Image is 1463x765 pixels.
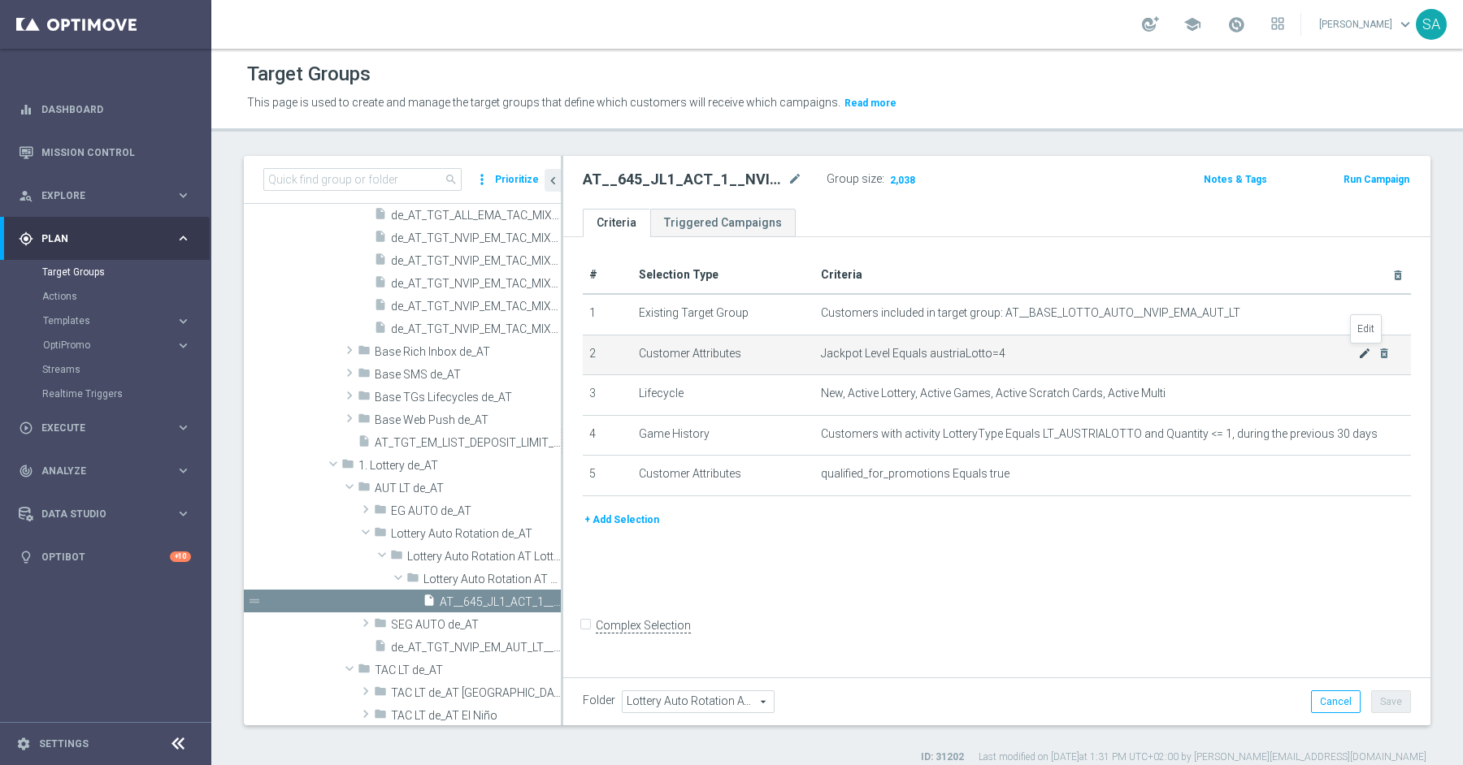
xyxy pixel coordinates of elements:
span: Customers included in target group: AT__BASE_LOTTO_AUTO__NVIP_EMA_AUT_LT [821,306,1240,320]
span: de_AT_TGT_NVIP_EM_TAC_MIX__BASE_EMAILEXCLUSIONS [391,231,561,245]
h1: Target Groups [247,63,371,86]
span: Lottery Auto Rotation AT Lotto Sunday de_AT [423,573,561,586]
i: folder [374,525,387,544]
i: person_search [19,188,33,203]
div: Mission Control [19,131,191,174]
td: Customer Attributes [632,335,814,375]
i: folder [341,457,354,476]
span: keyboard_arrow_down [1396,15,1414,33]
button: lightbulb Optibot +10 [18,551,192,564]
div: play_circle_outline Execute keyboard_arrow_right [18,421,192,434]
button: equalizer Dashboard [18,103,192,116]
span: Execute [41,423,176,433]
a: Settings [39,739,89,749]
i: lightbulb [19,550,33,564]
label: ID: 31202 [921,750,964,764]
div: Explore [19,188,176,203]
span: AUT LT de_AT [375,482,561,495]
label: Folder [583,694,615,707]
span: TAC LT de_AT [375,663,561,677]
span: OptiPromo [43,340,159,350]
i: folder [358,366,371,385]
i: delete_forever [1391,269,1404,282]
td: Game History [632,415,814,456]
span: SEG AUTO de_AT [391,618,561,632]
i: mode_edit [788,170,802,189]
span: Templates [43,316,159,326]
i: keyboard_arrow_right [176,313,191,329]
i: keyboard_arrow_right [176,231,191,246]
i: insert_drive_file [423,594,436,612]
th: Selection Type [632,257,814,294]
a: Streams [42,363,169,376]
button: Cancel [1311,690,1361,713]
i: play_circle_outline [19,421,33,435]
div: Dashboard [19,88,191,131]
div: Templates keyboard_arrow_right [42,314,192,327]
span: EG AUTO de_AT [391,504,561,518]
i: more_vert [474,168,490,191]
a: Mission Control [41,131,191,174]
div: Optibot [19,535,191,578]
button: Run Campaign [1342,171,1411,188]
i: folder [390,548,403,567]
i: insert_drive_file [374,253,387,271]
i: insert_drive_file [374,321,387,339]
td: Existing Target Group [632,294,814,335]
i: keyboard_arrow_right [176,463,191,478]
i: folder [358,480,371,499]
span: Plan [41,234,176,244]
span: Explore [41,191,176,201]
div: SA [1416,9,1447,40]
span: Base Rich Inbox de_AT [375,345,561,359]
i: equalizer [19,102,33,117]
h2: AT__645_JL1_ACT_1__NVIP_EMA_AUT_LT [583,170,784,189]
i: insert_drive_file [358,434,371,453]
span: New, Active Lottery, Active Games, Active Scratch Cards, Active Multi [821,387,1166,400]
div: OptiPromo [42,333,210,357]
a: Dashboard [41,88,191,131]
button: + Add Selection [583,511,661,529]
i: gps_fixed [19,231,33,246]
span: Lottery Auto Rotation AT Lotto de_AT [407,550,561,564]
a: Optibot [41,535,170,578]
i: folder [374,685,387,703]
button: Prioritize [493,169,541,191]
span: de_AT_TGT_NVIP_EM_TAC_MIX__BASE_OPTEDOUT [391,300,561,313]
button: person_search Explore keyboard_arrow_right [18,189,192,202]
div: Realtime Triggers [42,382,210,406]
a: Realtime Triggers [42,387,169,400]
span: de_AT_TGT_NVIP_EM_AUT_LT__LOYALTYBDAY [391,641,561,655]
i: insert_drive_file [374,275,387,294]
i: mode_edit [1358,347,1371,360]
span: de_AT_TGT_ALL_EMA_TAC_MIX__BASE_OPTEDOUT&#x2B;VIP [391,209,561,223]
span: Jackpot Level Equals austriaLotto=4 [821,347,1357,361]
button: gps_fixed Plan keyboard_arrow_right [18,232,192,245]
span: de_AT_TGT_NVIP_EM_TAC_MIX__BASE_SCHUFA [391,322,561,336]
span: This page is used to create and manage the target groups that define which customers will receive... [247,96,840,109]
button: Notes & Tags [1202,171,1269,188]
i: folder [374,616,387,635]
span: de_AT_TGT_NVIP_EM_TAC_MIX__BASE_INANDOUT [391,254,561,268]
button: chevron_left [545,169,561,192]
i: folder [374,707,387,726]
span: Data Studio [41,509,176,519]
button: track_changes Analyze keyboard_arrow_right [18,465,192,478]
span: school [1183,15,1201,33]
i: track_changes [19,464,33,478]
i: keyboard_arrow_right [176,420,191,435]
span: de_AT_TGT_NVIP_EM_TAC_MIX__BASE_OPTEDIN [391,277,561,291]
button: OptiPromo keyboard_arrow_right [42,339,192,352]
div: +10 [170,551,191,562]
div: Analyze [19,464,176,478]
i: folder [358,662,371,681]
button: Mission Control [18,146,192,159]
span: AT_TGT_EM_LIST_DEPOSIT_LIMIT_SERVICEEM [375,436,561,450]
span: Analyze [41,466,176,476]
input: Quick find group or folder [263,168,462,191]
